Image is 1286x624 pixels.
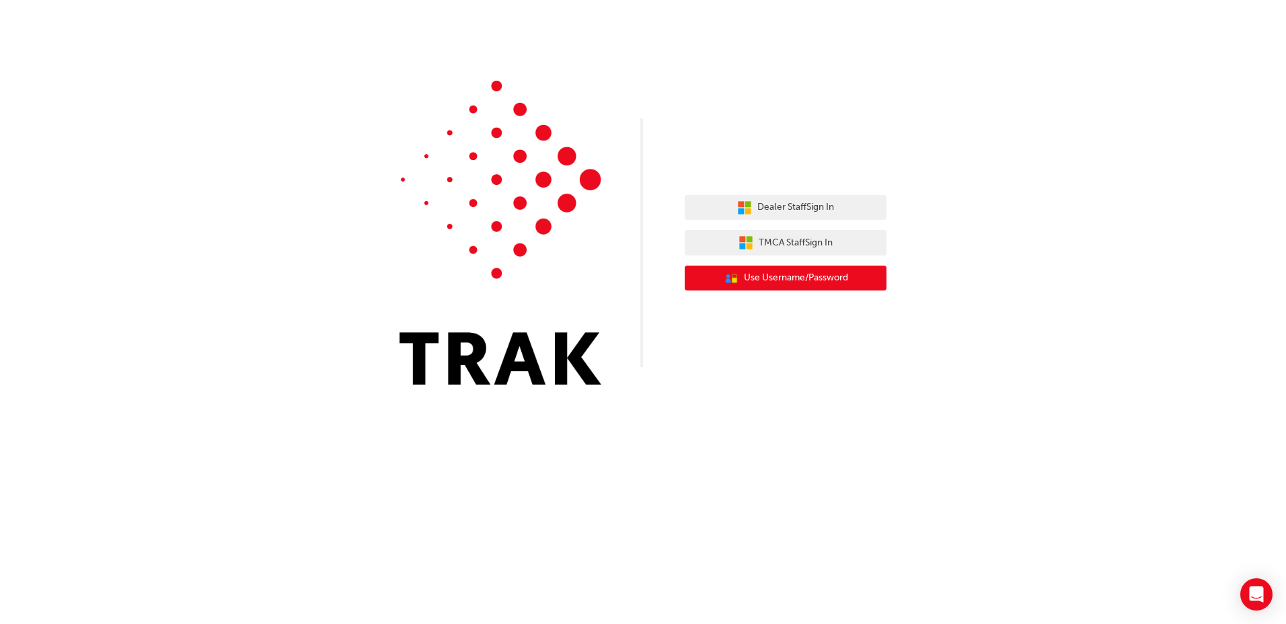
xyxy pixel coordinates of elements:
span: Use Username/Password [744,270,848,286]
div: Open Intercom Messenger [1240,578,1273,611]
button: TMCA StaffSign In [685,230,886,256]
span: TMCA Staff Sign In [759,235,833,251]
img: Trak [400,81,601,385]
button: Dealer StaffSign In [685,195,886,221]
span: Dealer Staff Sign In [757,200,834,215]
button: Use Username/Password [685,266,886,291]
